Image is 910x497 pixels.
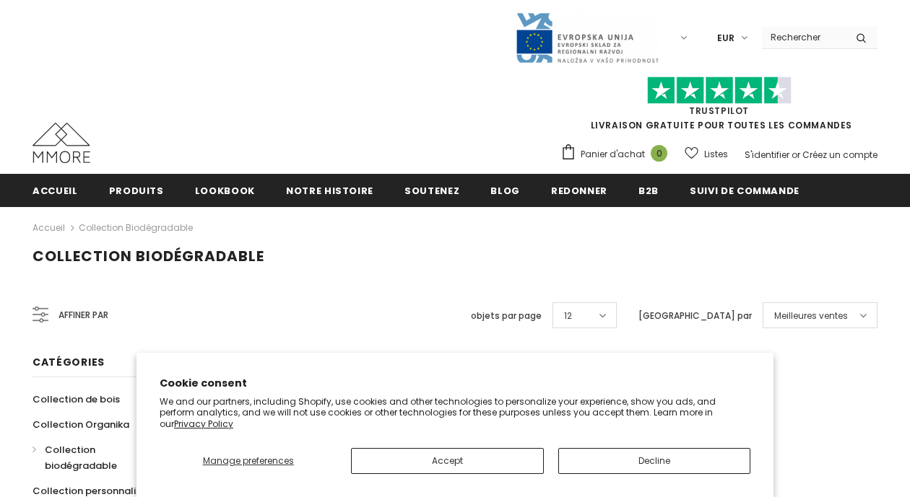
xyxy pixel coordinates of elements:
a: Suivi de commande [690,174,799,206]
span: 12 [564,309,572,323]
img: Faites confiance aux étoiles pilotes [647,76,792,105]
img: Javni Razpis [515,12,659,64]
a: Panier d'achat 0 [560,144,675,165]
span: Catégories [32,355,105,369]
span: Produits [109,184,164,198]
span: Collection biodégradable [32,246,264,266]
a: Collection biodégradable [79,221,193,234]
img: Cas MMORE [32,123,90,163]
h2: Cookie consent [160,376,750,391]
span: Panier d'achat [581,147,645,162]
span: soutenez [404,184,459,198]
span: LIVRAISON GRATUITE POUR TOUTES LES COMMANDES [560,83,877,131]
span: Affiner par [58,307,108,323]
a: Privacy Policy [174,418,233,430]
span: Lookbook [195,184,255,198]
a: Collection biodégradable [32,437,168,478]
span: Redonner [551,184,607,198]
span: Listes [704,147,728,162]
span: Collection Organika [32,418,129,431]
a: Listes [685,141,728,167]
span: Collection biodégradable [45,443,117,472]
span: Notre histoire [286,184,373,198]
button: Manage preferences [160,448,337,474]
a: soutenez [404,174,459,206]
span: or [792,149,800,161]
span: Blog [490,184,520,198]
span: Collection de bois [32,392,120,406]
button: Decline [558,448,750,474]
a: Collection de bois [32,387,120,412]
button: Accept [351,448,543,474]
a: Redonner [551,174,607,206]
a: Accueil [32,174,78,206]
a: Accueil [32,219,65,237]
a: S'identifier [745,149,789,161]
span: B2B [638,184,659,198]
a: Notre histoire [286,174,373,206]
a: B2B [638,174,659,206]
a: Javni Razpis [515,31,659,43]
span: Manage preferences [203,454,294,467]
a: Créez un compte [802,149,877,161]
a: Lookbook [195,174,255,206]
input: Search Site [762,27,845,48]
a: Collection Organika [32,412,129,437]
a: Blog [490,174,520,206]
span: Suivi de commande [690,184,799,198]
span: Meilleures ventes [774,309,848,323]
span: 0 [651,145,667,162]
label: objets par page [471,309,542,323]
a: TrustPilot [689,105,749,117]
span: EUR [717,31,734,45]
label: [GEOGRAPHIC_DATA] par [638,309,752,323]
a: Produits [109,174,164,206]
p: We and our partners, including Shopify, use cookies and other technologies to personalize your ex... [160,396,750,430]
span: Accueil [32,184,78,198]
